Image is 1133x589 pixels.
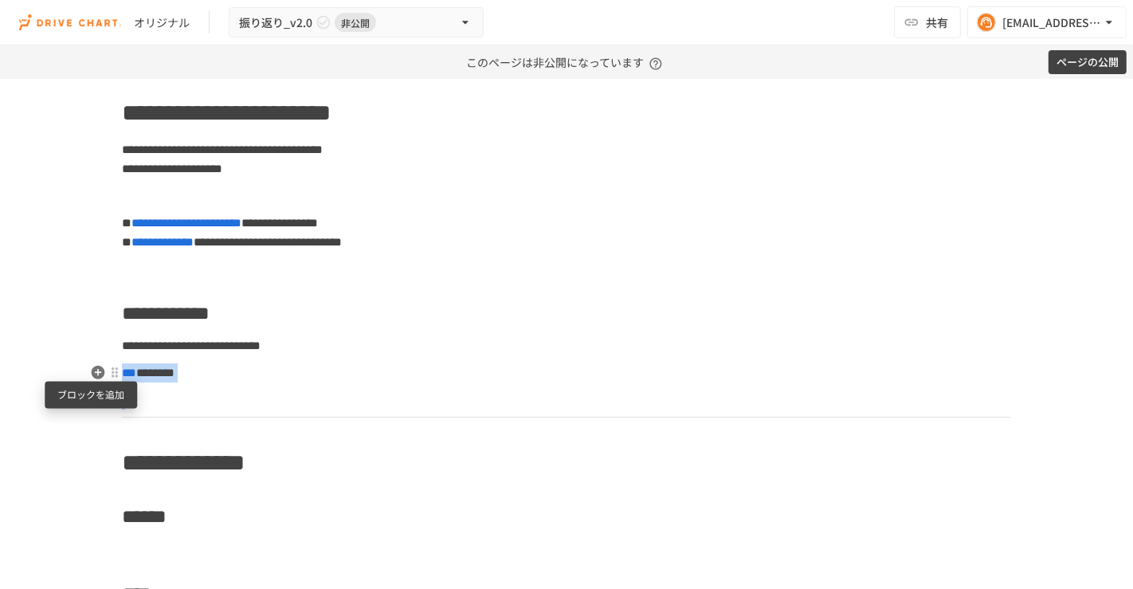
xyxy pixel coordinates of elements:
[19,10,121,35] img: i9VDDS9JuLRLX3JIUyK59LcYp6Y9cayLPHs4hOxMB9W
[335,14,376,31] span: 非公開
[239,13,312,33] span: 振り返り_v2.0
[1002,13,1101,33] div: [EMAIL_ADDRESS][DOMAIN_NAME]
[1049,50,1127,75] button: ページの公開
[467,45,667,79] p: このページは非公開になっています
[134,14,190,31] div: オリジナル
[894,6,961,38] button: 共有
[967,6,1127,38] button: [EMAIL_ADDRESS][DOMAIN_NAME]
[229,7,484,38] button: 振り返り_v2.0非公開
[926,14,948,31] span: 共有
[45,382,137,409] div: ブロックを追加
